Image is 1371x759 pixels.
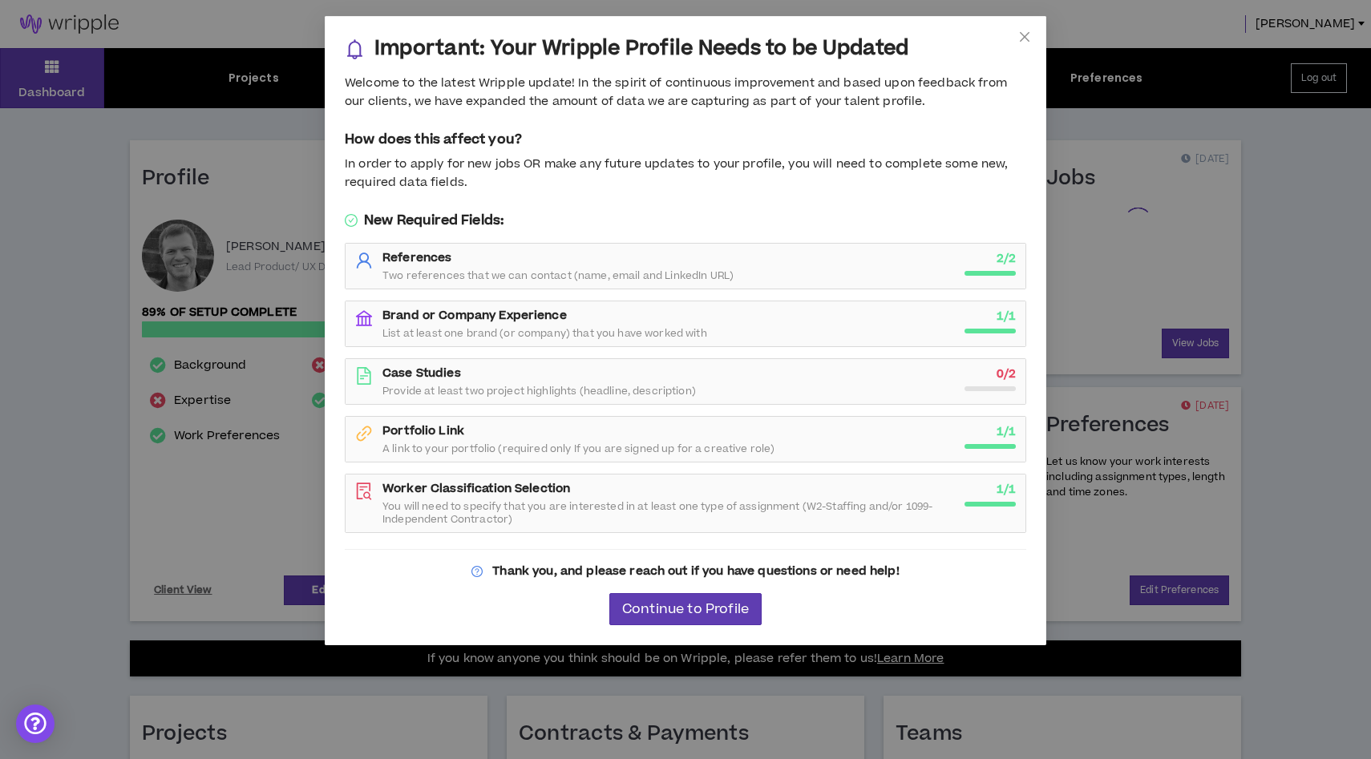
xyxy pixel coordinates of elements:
[382,480,570,497] strong: Worker Classification Selection
[345,39,365,59] span: bell
[492,563,899,579] strong: Thank you, and please reach out if you have questions or need help!
[345,155,1026,192] div: In order to apply for new jobs OR make any future updates to your profile, you will need to compl...
[382,385,696,398] span: Provide at least two project highlights (headline, description)
[997,308,1016,325] strong: 1 / 1
[382,365,461,382] strong: Case Studies
[355,309,373,327] span: bank
[374,36,908,62] h3: Important: Your Wripple Profile Needs to be Updated
[382,422,464,439] strong: Portfolio Link
[471,566,483,577] span: question-circle
[382,442,774,455] span: A link to your portfolio (required only If you are signed up for a creative role)
[382,500,955,526] span: You will need to specify that you are interested in at least one type of assignment (W2-Staffing ...
[382,307,567,324] strong: Brand or Company Experience
[1003,16,1046,59] button: Close
[997,365,1016,382] strong: 0 / 2
[345,75,1026,111] div: Welcome to the latest Wripple update! In the spirit of continuous improvement and based upon feed...
[382,269,734,282] span: Two references that we can contact (name, email and LinkedIn URL)
[1018,30,1031,43] span: close
[355,367,373,385] span: file-text
[345,211,1026,230] h5: New Required Fields:
[997,250,1016,267] strong: 2 / 2
[345,130,1026,149] h5: How does this affect you?
[997,481,1016,498] strong: 1 / 1
[382,249,451,266] strong: References
[997,423,1016,440] strong: 1 / 1
[622,602,749,617] span: Continue to Profile
[345,214,358,227] span: check-circle
[355,252,373,269] span: user
[382,327,707,340] span: List at least one brand (or company) that you have worked with
[609,593,762,625] button: Continue to Profile
[355,425,373,442] span: link
[355,482,373,500] span: file-search
[16,704,55,743] div: Open Intercom Messenger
